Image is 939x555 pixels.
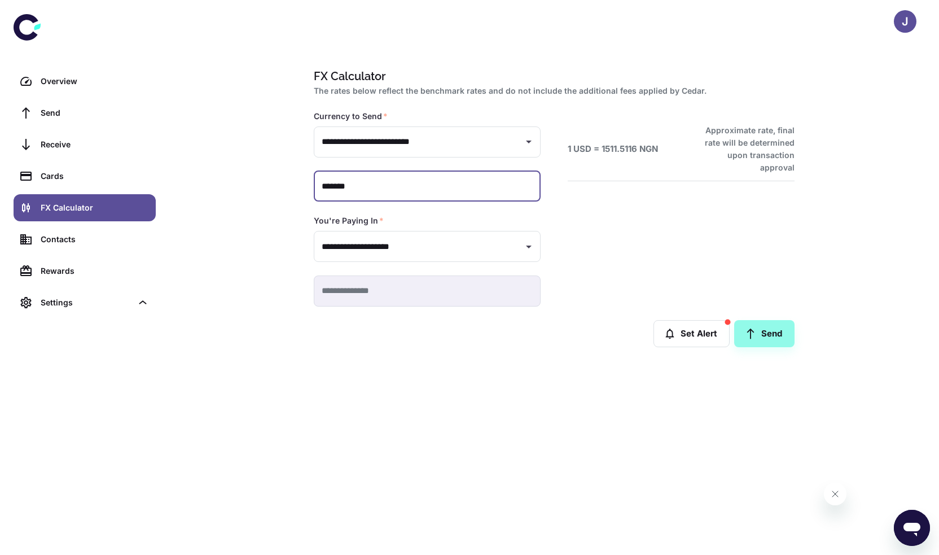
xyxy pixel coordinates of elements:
div: Settings [14,289,156,316]
a: Send [14,99,156,126]
button: Open [521,239,537,255]
div: Overview [41,75,149,88]
a: FX Calculator [14,194,156,221]
div: Contacts [41,233,149,246]
iframe: Button to launch messaging window [894,510,930,546]
button: Set Alert [653,320,730,347]
div: Send [41,107,149,119]
div: Settings [41,296,132,309]
a: Overview [14,68,156,95]
a: Cards [14,163,156,190]
h1: FX Calculator [314,68,790,85]
span: Hi. Need any help? [7,8,81,17]
div: Cards [41,170,149,182]
a: Receive [14,131,156,158]
label: Currency to Send [314,111,388,122]
label: You're Paying In [314,215,384,226]
button: Open [521,134,537,150]
a: Rewards [14,257,156,285]
div: Rewards [41,265,149,277]
h6: Approximate rate, final rate will be determined upon transaction approval [692,124,795,174]
a: Contacts [14,226,156,253]
div: Receive [41,138,149,151]
a: Send [734,320,795,347]
button: J [894,10,916,33]
iframe: Close message [824,483,846,505]
h6: 1 USD = 1511.5116 NGN [568,143,658,156]
div: FX Calculator [41,202,149,214]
